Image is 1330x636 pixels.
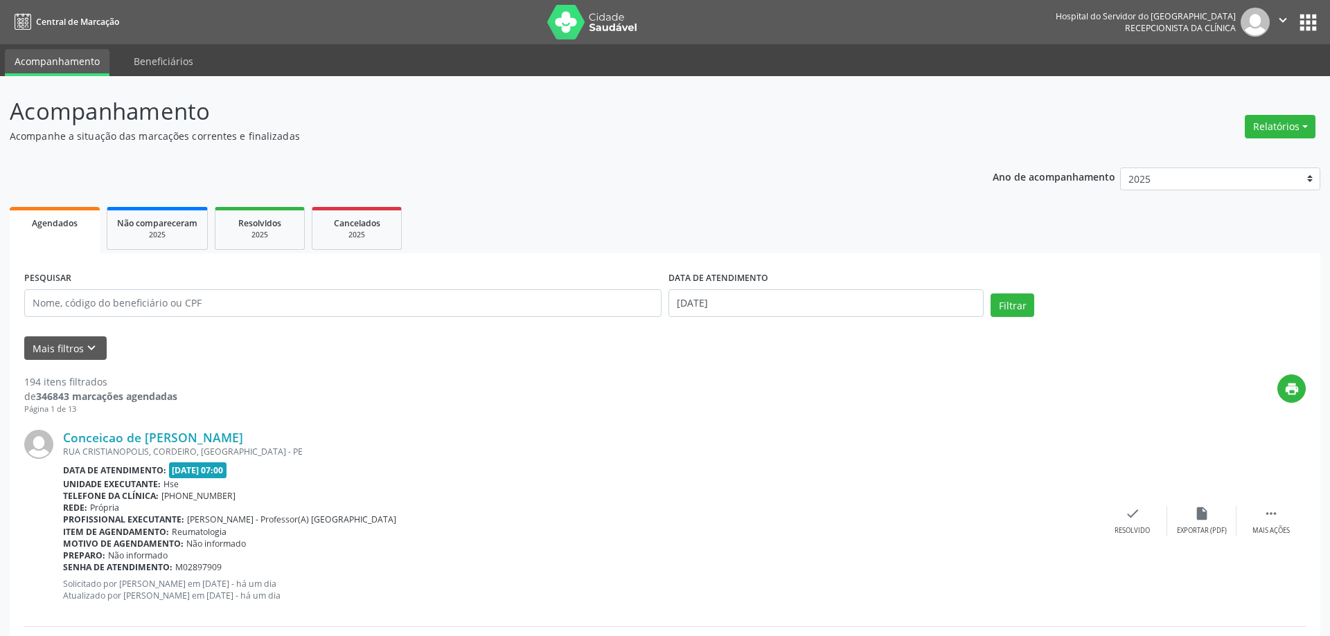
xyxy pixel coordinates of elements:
[36,390,177,403] strong: 346843 marcações agendadas
[24,403,177,415] div: Página 1 de 13
[24,336,107,361] button: Mais filtroskeyboard_arrow_down
[24,430,53,459] img: img
[1194,506,1209,521] i: insert_drive_file
[1252,526,1290,536] div: Mais ações
[63,538,184,549] b: Motivo de agendamento:
[10,10,119,33] a: Central de Marcação
[991,293,1034,317] button: Filtrar
[63,478,161,490] b: Unidade executante:
[24,289,662,317] input: Nome, código do beneficiário ou CPF
[668,289,984,317] input: Selecione um intervalo
[63,490,159,502] b: Telefone da clínica:
[668,268,768,289] label: DATA DE ATENDIMENTO
[63,430,243,445] a: Conceicao de [PERSON_NAME]
[24,268,71,289] label: PESQUISAR
[32,217,78,229] span: Agendados
[225,230,294,240] div: 2025
[1241,8,1270,37] img: img
[1115,526,1150,536] div: Resolvido
[334,217,380,229] span: Cancelados
[108,549,168,561] span: Não informado
[1270,8,1296,37] button: 
[84,340,99,356] i: keyboard_arrow_down
[63,464,166,476] b: Data de atendimento:
[63,514,184,525] b: Profissional executante:
[169,462,227,478] span: [DATE] 07:00
[993,167,1115,185] p: Ano de acompanhamento
[24,374,177,389] div: 194 itens filtrados
[63,561,172,573] b: Senha de atendimento:
[1284,381,1300,397] i: print
[63,526,169,538] b: Item de agendamento:
[90,502,119,514] span: Própria
[1125,22,1236,34] span: Recepcionista da clínica
[1245,115,1315,138] button: Relatórios
[1296,10,1320,35] button: apps
[10,94,927,129] p: Acompanhamento
[63,549,105,561] b: Preparo:
[117,217,197,229] span: Não compareceram
[172,526,227,538] span: Reumatologia
[186,538,246,549] span: Não informado
[5,49,109,76] a: Acompanhamento
[10,129,927,143] p: Acompanhe a situação das marcações correntes e finalizadas
[63,578,1098,601] p: Solicitado por [PERSON_NAME] em [DATE] - há um dia Atualizado por [PERSON_NAME] em [DATE] - há um...
[1177,526,1227,536] div: Exportar (PDF)
[63,446,1098,457] div: RUA CRISTIANOPOLIS, CORDEIRO, [GEOGRAPHIC_DATA] - PE
[322,230,391,240] div: 2025
[163,478,179,490] span: Hse
[1275,12,1291,28] i: 
[124,49,203,73] a: Beneficiários
[63,502,87,514] b: Rede:
[24,389,177,403] div: de
[1277,374,1306,403] button: print
[238,217,281,229] span: Resolvidos
[36,16,119,28] span: Central de Marcação
[161,490,236,502] span: [PHONE_NUMBER]
[1056,10,1236,22] div: Hospital do Servidor do [GEOGRAPHIC_DATA]
[117,230,197,240] div: 2025
[187,514,396,525] span: [PERSON_NAME] - Professor(A) [GEOGRAPHIC_DATA]
[175,561,222,573] span: M02897909
[1263,506,1279,521] i: 
[1125,506,1140,521] i: check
